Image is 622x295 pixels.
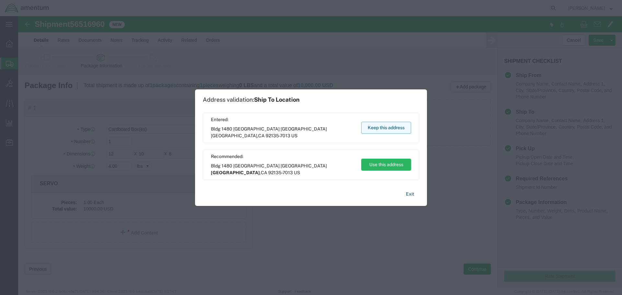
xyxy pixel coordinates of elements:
span: Bldg 1480 [GEOGRAPHIC_DATA] [GEOGRAPHIC_DATA] , [211,163,355,176]
button: Exit [401,188,419,200]
button: Keep this address [361,122,411,134]
button: Use this address [361,159,411,171]
span: CA [258,133,265,138]
span: Recommended: [211,153,355,160]
span: Entered: [211,116,355,123]
span: [GEOGRAPHIC_DATA] [211,133,257,138]
h1: Address validation: [203,96,300,103]
span: US [294,170,300,175]
span: [GEOGRAPHIC_DATA] [211,170,260,175]
span: CA [261,170,267,175]
span: 92135-7013 [268,170,293,175]
span: 92135-7013 [266,133,290,138]
span: US [291,133,297,138]
span: Bldg 1480 [GEOGRAPHIC_DATA] [GEOGRAPHIC_DATA] , [211,126,355,139]
span: Ship To Location [254,96,300,103]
